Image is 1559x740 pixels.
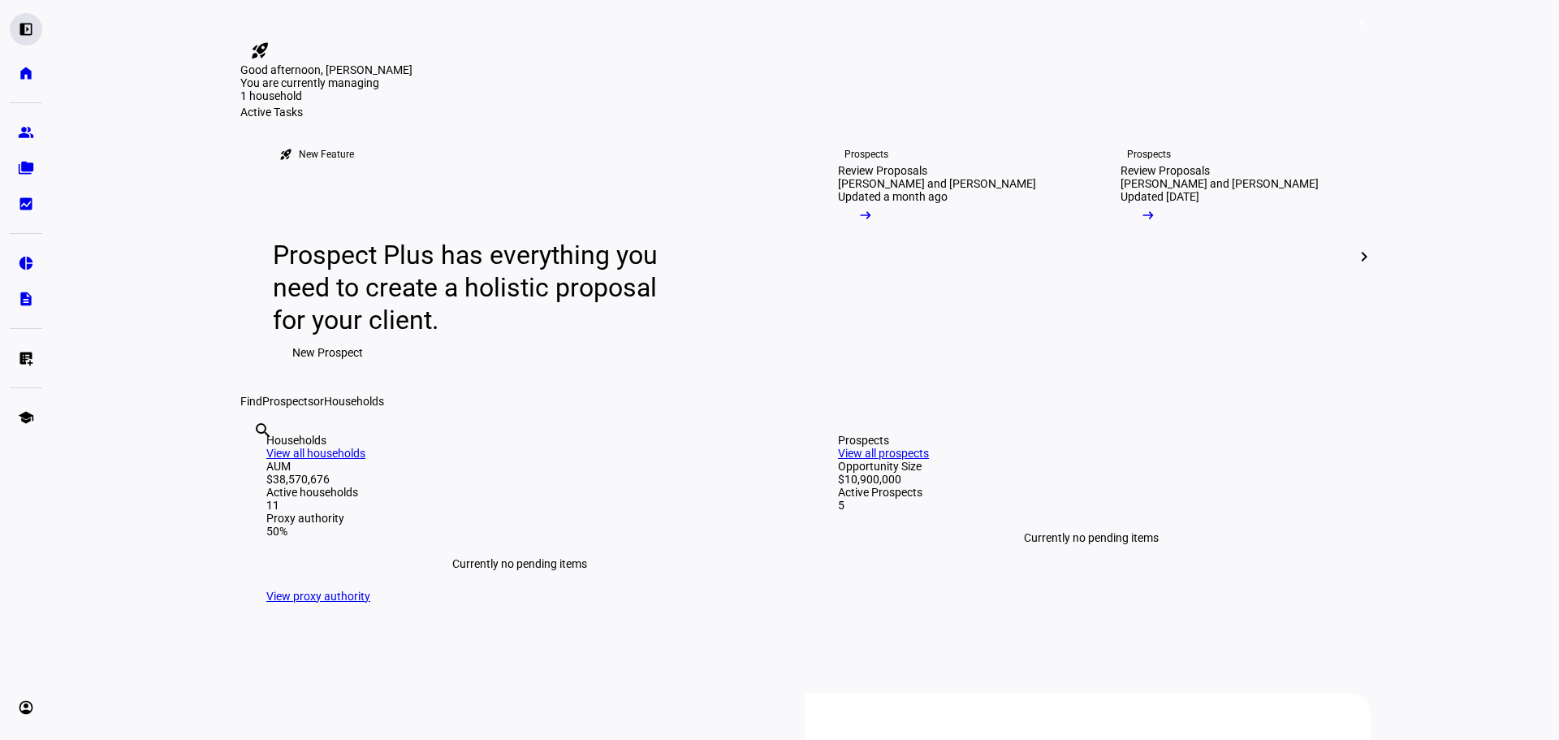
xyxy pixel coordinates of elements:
[18,124,34,141] eth-mat-symbol: group
[812,119,1082,395] a: ProspectsReview Proposals[PERSON_NAME] and [PERSON_NAME]Updated a month ago
[279,148,292,161] mat-icon: rocket_launch
[10,152,42,184] a: folder_copy
[10,247,42,279] a: pie_chart
[1121,164,1210,177] div: Review Proposals
[838,460,1345,473] div: Opportunity Size
[1355,16,1368,29] span: 4
[18,196,34,212] eth-mat-symbol: bid_landscape
[838,434,1345,447] div: Prospects
[266,512,773,525] div: Proxy authority
[299,148,354,161] div: New Feature
[240,395,1371,408] div: Find or
[838,164,927,177] div: Review Proposals
[262,395,313,408] span: Prospects
[253,421,273,440] mat-icon: search
[857,207,874,223] mat-icon: arrow_right_alt
[18,291,34,307] eth-mat-symbol: description
[273,239,673,336] div: Prospect Plus has everything you need to create a holistic proposal for your client.
[838,447,929,460] a: View all prospects
[838,190,948,203] div: Updated a month ago
[10,116,42,149] a: group
[240,63,1371,76] div: Good afternoon, [PERSON_NAME]
[266,538,773,590] div: Currently no pending items
[324,395,384,408] span: Households
[1121,177,1319,190] div: [PERSON_NAME] and [PERSON_NAME]
[266,590,370,603] a: View proxy authority
[266,473,773,486] div: $38,570,676
[10,57,42,89] a: home
[18,255,34,271] eth-mat-symbol: pie_chart
[10,283,42,315] a: description
[838,486,1345,499] div: Active Prospects
[838,499,1345,512] div: 5
[1121,190,1199,203] div: Updated [DATE]
[1140,207,1156,223] mat-icon: arrow_right_alt
[18,21,34,37] eth-mat-symbol: left_panel_open
[18,160,34,176] eth-mat-symbol: folder_copy
[18,65,34,81] eth-mat-symbol: home
[18,409,34,426] eth-mat-symbol: school
[266,486,773,499] div: Active households
[292,336,363,369] span: New Prospect
[240,76,379,89] span: You are currently managing
[1354,247,1374,266] mat-icon: chevron_right
[266,447,365,460] a: View all households
[266,499,773,512] div: 11
[1127,148,1171,161] div: Prospects
[838,177,1036,190] div: [PERSON_NAME] and [PERSON_NAME]
[18,350,34,366] eth-mat-symbol: list_alt_add
[273,336,382,369] button: New Prospect
[844,148,888,161] div: Prospects
[253,443,257,462] input: Enter name of prospect or household
[266,460,773,473] div: AUM
[240,89,403,106] div: 1 household
[1095,119,1364,395] a: ProspectsReview Proposals[PERSON_NAME] and [PERSON_NAME]Updated [DATE]
[250,41,270,60] mat-icon: rocket_launch
[18,699,34,716] eth-mat-symbol: account_circle
[10,188,42,220] a: bid_landscape
[838,512,1345,564] div: Currently no pending items
[266,525,773,538] div: 50%
[240,106,1371,119] div: Active Tasks
[838,473,1345,486] div: $10,900,000
[266,434,773,447] div: Households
